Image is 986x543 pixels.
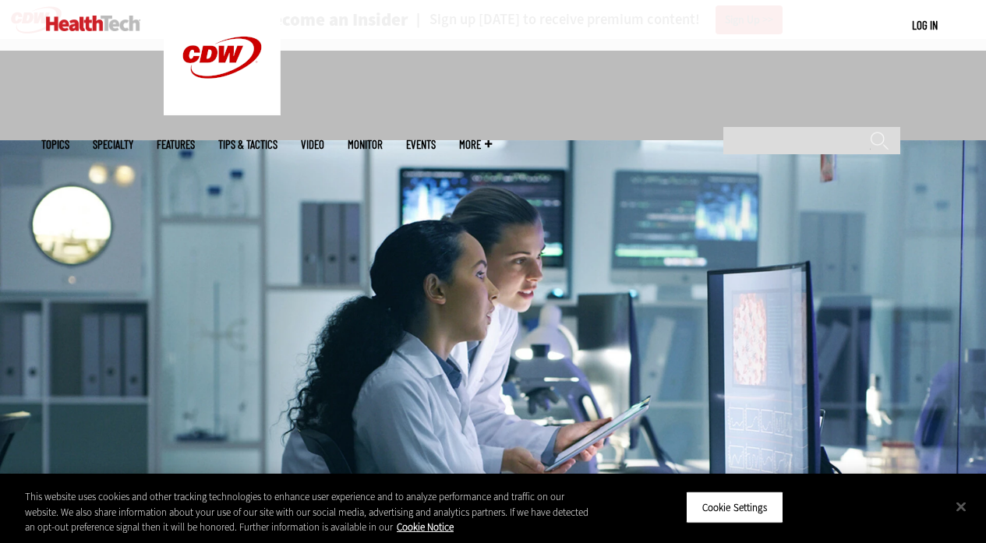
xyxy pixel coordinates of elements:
[218,139,277,150] a: Tips & Tactics
[686,491,783,524] button: Cookie Settings
[41,139,69,150] span: Topics
[164,103,281,119] a: CDW
[944,489,978,524] button: Close
[93,139,133,150] span: Specialty
[912,17,938,33] div: User menu
[397,520,454,534] a: More information about your privacy
[46,16,140,31] img: Home
[459,139,492,150] span: More
[25,489,592,535] div: This website uses cookies and other tracking technologies to enhance user experience and to analy...
[348,139,383,150] a: MonITor
[406,139,436,150] a: Events
[157,139,195,150] a: Features
[301,139,324,150] a: Video
[912,18,938,32] a: Log in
